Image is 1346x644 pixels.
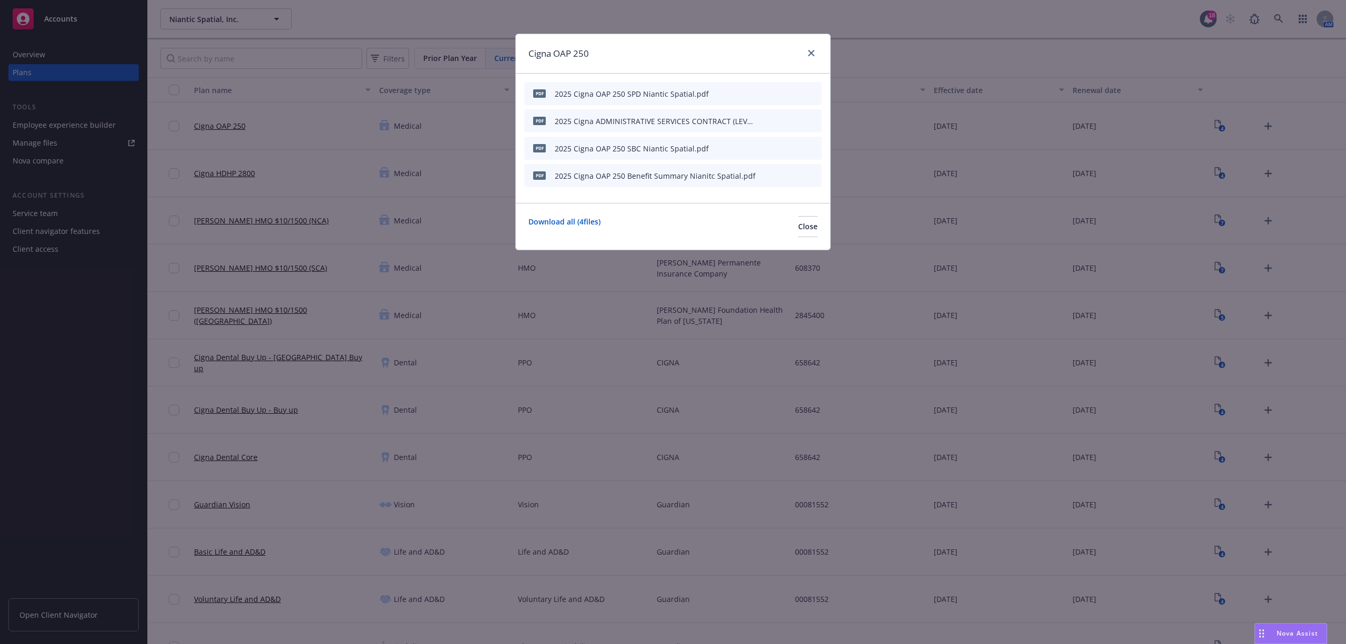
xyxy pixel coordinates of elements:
[774,143,783,154] button: download file
[528,47,589,60] h1: Cigna OAP 250
[809,88,818,99] button: archive file
[533,144,546,152] span: pdf
[798,216,818,237] button: Close
[805,47,818,59] a: close
[809,170,818,181] button: archive file
[774,116,783,127] button: download file
[809,116,818,127] button: archive file
[774,170,783,181] button: download file
[791,170,801,181] button: preview file
[555,143,709,154] div: 2025 Cigna OAP 250 SBC Niantic Spatial.pdf
[791,88,801,99] button: preview file
[791,116,801,127] button: preview file
[555,116,756,127] div: 2025 Cigna ADMINISTRATIVE SERVICES CONTRACT (LEVEL FUNDING) Niantic Spatial.pdf
[533,89,546,97] span: pdf
[1255,623,1327,644] button: Nova Assist
[791,143,801,154] button: preview file
[555,88,709,99] div: 2025 Cigna OAP 250 SPD Niantic Spatial.pdf
[809,143,818,154] button: archive file
[528,216,600,237] a: Download all ( 4 files)
[774,88,783,99] button: download file
[1277,629,1318,638] span: Nova Assist
[533,117,546,125] span: pdf
[1255,623,1268,643] div: Drag to move
[555,170,756,181] div: 2025 Cigna OAP 250 Benefit Summary Nianitc Spatial.pdf
[798,221,818,231] span: Close
[533,171,546,179] span: pdf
